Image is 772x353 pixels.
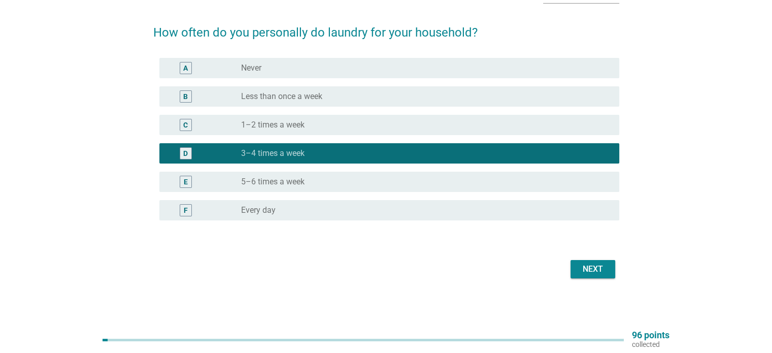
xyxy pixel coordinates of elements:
h2: How often do you personally do laundry for your household? [153,13,619,42]
p: collected [632,340,669,349]
label: 5–6 times a week [241,177,305,187]
div: Next [579,263,607,275]
div: F [184,205,188,216]
label: Every day [241,205,276,215]
button: Next [570,260,615,278]
div: B [183,91,188,102]
label: 1–2 times a week [241,120,305,130]
div: A [183,63,188,74]
div: E [184,177,188,187]
div: D [183,148,188,159]
label: Never [241,63,261,73]
div: C [183,120,188,131]
label: 3–4 times a week [241,148,305,158]
label: Less than once a week [241,91,322,102]
p: 96 points [632,331,669,340]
